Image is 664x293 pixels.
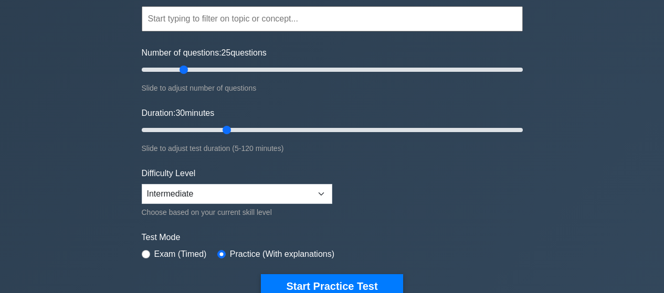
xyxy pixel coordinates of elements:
[222,48,231,57] span: 25
[142,167,196,180] label: Difficulty Level
[142,6,523,31] input: Start typing to filter on topic or concept...
[154,248,207,261] label: Exam (Timed)
[142,206,332,219] div: Choose based on your current skill level
[142,47,267,59] label: Number of questions: questions
[142,107,215,120] label: Duration: minutes
[142,231,523,244] label: Test Mode
[142,82,523,94] div: Slide to adjust number of questions
[175,108,185,117] span: 30
[230,248,334,261] label: Practice (With explanations)
[142,142,523,155] div: Slide to adjust test duration (5-120 minutes)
